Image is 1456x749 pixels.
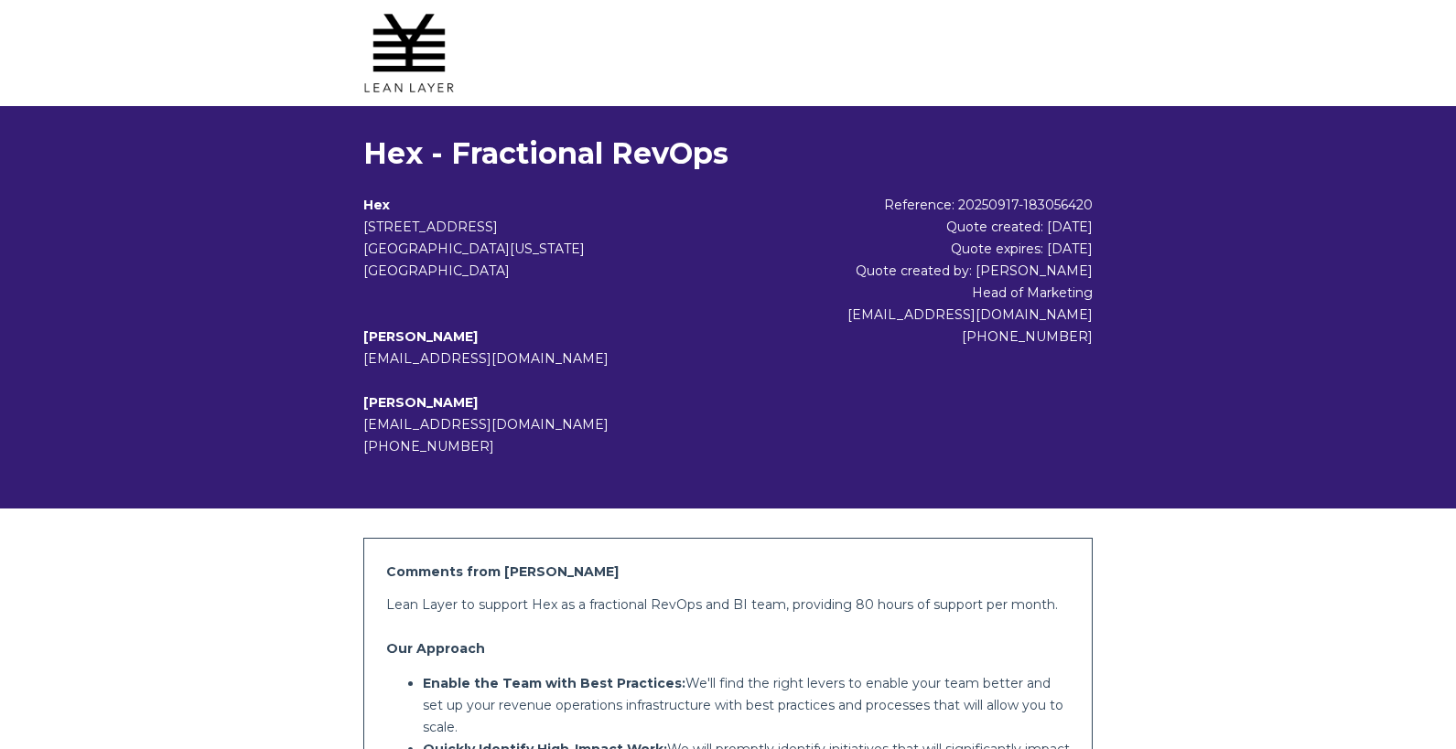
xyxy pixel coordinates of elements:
[764,216,1093,238] div: Quote created: [DATE]
[386,561,1070,583] h2: Comments from [PERSON_NAME]
[847,262,1093,345] span: Quote created by: [PERSON_NAME] Head of Marketing [EMAIL_ADDRESS][DOMAIN_NAME] [PHONE_NUMBER]
[764,238,1093,260] div: Quote expires: [DATE]
[423,672,1070,738] p: We'll find the right levers to enable your team better and set up your revenue operations infrast...
[363,7,455,99] img: Lean Layer
[363,350,609,367] span: [EMAIL_ADDRESS][DOMAIN_NAME]
[363,438,494,455] span: [PHONE_NUMBER]
[363,216,765,282] address: [STREET_ADDRESS] [GEOGRAPHIC_DATA][US_STATE] [GEOGRAPHIC_DATA]
[423,675,685,691] strong: Enable the Team with Best Practices:
[386,594,1070,615] p: Lean Layer to support Hex as a fractional RevOps and BI team, providing 80 hours of support per m...
[363,197,390,213] b: Hex
[363,416,609,433] span: [EMAIL_ADDRESS][DOMAIN_NAME]
[764,194,1093,216] div: Reference: 20250917-183056420
[363,135,1093,172] h1: Hex - Fractional RevOps
[386,640,485,657] strong: Our Approach
[363,328,478,345] b: [PERSON_NAME]
[363,394,478,411] b: [PERSON_NAME]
